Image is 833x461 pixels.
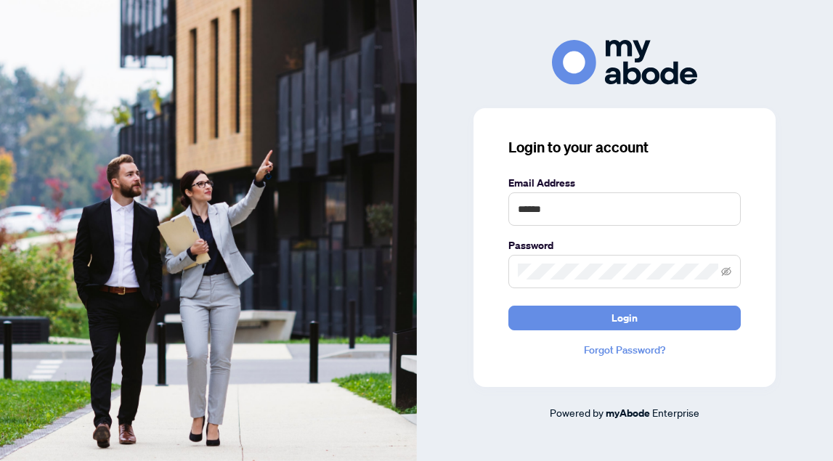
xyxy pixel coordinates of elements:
label: Email Address [508,175,741,191]
span: eye-invisible [721,266,731,277]
button: Login [508,306,741,330]
h3: Login to your account [508,137,741,158]
span: Powered by [550,406,604,419]
label: Password [508,237,741,253]
a: myAbode [606,405,650,421]
span: Login [611,306,638,330]
img: ma-logo [552,40,697,84]
a: Forgot Password? [508,342,741,358]
span: Enterprise [652,406,699,419]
